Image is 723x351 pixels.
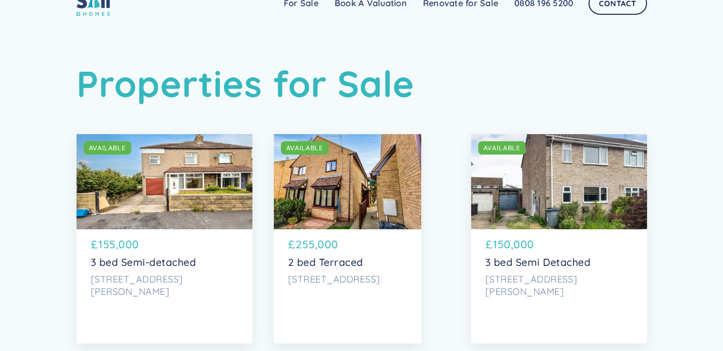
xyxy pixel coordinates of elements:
[274,134,421,343] a: AVAILABLE£255,0002 bed Terraced[STREET_ADDRESS]
[288,273,407,285] p: [STREET_ADDRESS]
[485,256,633,269] p: 3 bed Semi Detached
[296,236,338,253] p: 255,000
[485,236,492,253] p: £
[288,236,295,253] p: £
[286,143,323,153] div: AVAILABLE
[483,143,521,153] div: AVAILABLE
[91,256,238,269] p: 3 bed Semi-detached
[89,143,126,153] div: AVAILABLE
[98,236,139,253] p: 155,000
[471,134,647,343] a: AVAILABLE£150,0003 bed Semi Detached[STREET_ADDRESS][PERSON_NAME]
[91,273,238,297] p: [STREET_ADDRESS][PERSON_NAME]
[77,134,252,343] a: AVAILABLE£155,0003 bed Semi-detached[STREET_ADDRESS][PERSON_NAME]
[493,236,534,253] p: 150,000
[485,273,633,297] p: [STREET_ADDRESS][PERSON_NAME]
[288,256,407,269] p: 2 bed Terraced
[77,62,647,105] h1: Properties for Sale
[91,236,98,253] p: £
